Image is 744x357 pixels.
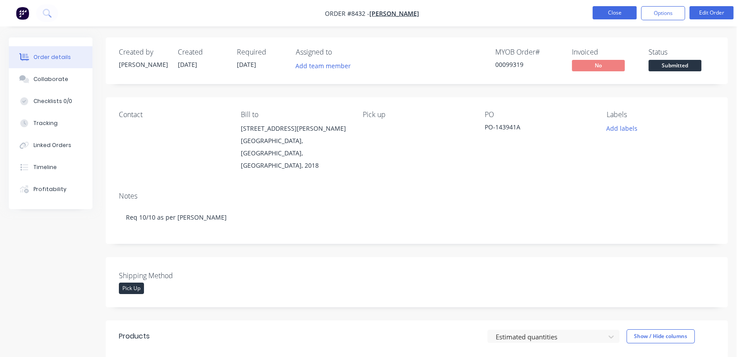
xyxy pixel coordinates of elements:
div: [PERSON_NAME] [119,60,167,69]
span: [DATE] [237,60,256,69]
span: No [572,60,625,71]
button: Add team member [291,60,356,72]
div: Invoiced [572,48,638,56]
div: PO [485,110,593,119]
div: Required [237,48,285,56]
div: Timeline [33,163,57,171]
button: Tracking [9,112,92,134]
button: Edit Order [689,6,733,19]
img: Factory [16,7,29,20]
div: Created [178,48,226,56]
div: 00099319 [495,60,561,69]
button: Collaborate [9,68,92,90]
div: [STREET_ADDRESS][PERSON_NAME][GEOGRAPHIC_DATA], [GEOGRAPHIC_DATA], [GEOGRAPHIC_DATA], 2018 [241,122,349,172]
div: Pick up [363,110,471,119]
div: [GEOGRAPHIC_DATA], [GEOGRAPHIC_DATA], [GEOGRAPHIC_DATA], 2018 [241,135,349,172]
div: Pick Up [119,283,144,294]
div: Collaborate [33,75,68,83]
div: Assigned to [296,48,384,56]
button: Add team member [296,60,356,72]
button: Close [593,6,637,19]
a: [PERSON_NAME] [369,9,419,18]
button: Options [641,6,685,20]
div: Tracking [33,119,58,127]
div: MYOB Order # [495,48,561,56]
span: Order #8432 - [325,9,369,18]
button: Show / Hide columns [626,329,695,343]
div: Products [119,331,150,342]
div: Bill to [241,110,349,119]
span: Submitted [648,60,701,71]
button: Timeline [9,156,92,178]
button: Submitted [648,60,701,73]
div: Checklists 0/0 [33,97,72,105]
button: Add labels [602,122,642,134]
div: [STREET_ADDRESS][PERSON_NAME] [241,122,349,135]
label: Shipping Method [119,270,229,281]
div: Order details [33,53,71,61]
button: Order details [9,46,92,68]
button: Linked Orders [9,134,92,156]
div: Profitability [33,185,66,193]
button: Profitability [9,178,92,200]
div: Linked Orders [33,141,71,149]
div: Status [648,48,715,56]
span: [DATE] [178,60,197,69]
div: Req 10/10 as per [PERSON_NAME] [119,204,715,231]
div: PO-143941A [485,122,593,135]
div: Notes [119,192,715,200]
button: Checklists 0/0 [9,90,92,112]
div: Labels [607,110,715,119]
div: Created by [119,48,167,56]
div: Contact [119,110,227,119]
